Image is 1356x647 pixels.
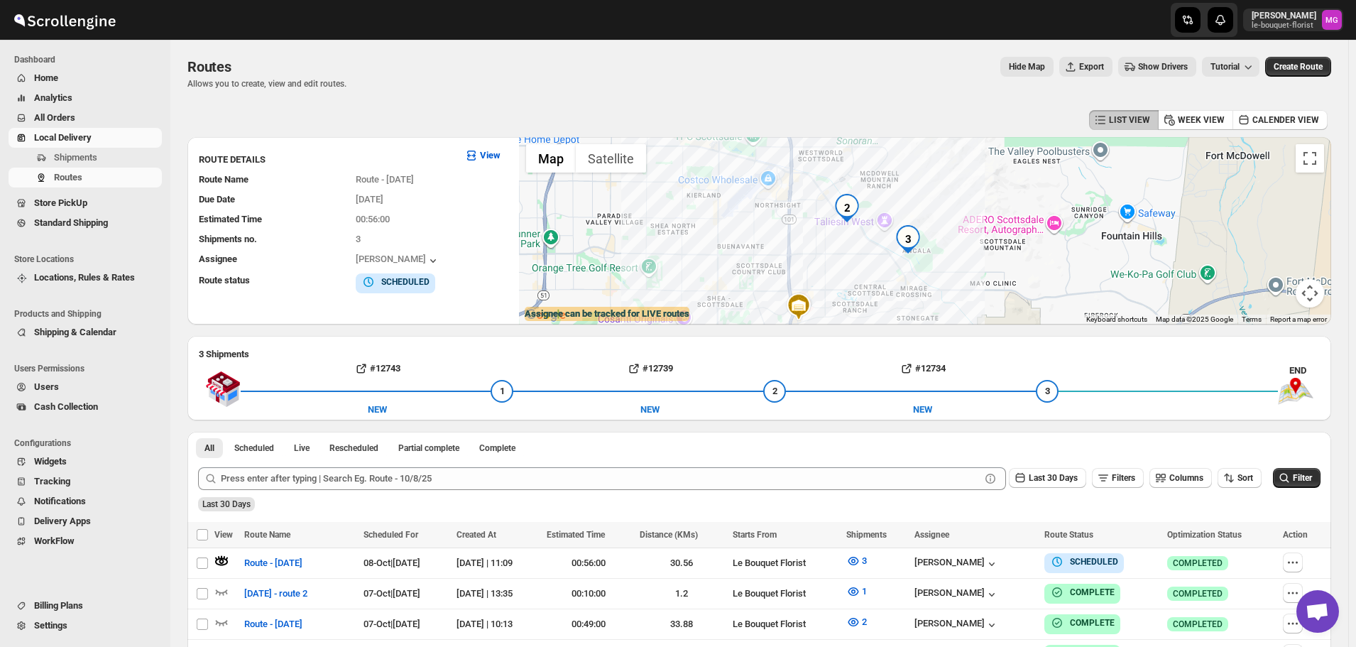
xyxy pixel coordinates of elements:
b: #12734 [915,363,946,374]
button: Cash Collection [9,397,162,417]
div: [DATE] | 13:35 [456,587,538,601]
div: NEW [368,403,387,417]
span: Delivery Apps [34,516,91,526]
span: Starts From [733,530,777,540]
b: SCHEDULED [381,277,430,287]
button: 2 [838,611,875,634]
button: All routes [196,438,223,458]
div: 00:10:00 [547,587,631,601]
button: Last 30 Days [1009,468,1086,488]
button: #12743 [241,357,513,380]
button: [PERSON_NAME] [356,254,440,268]
span: Show Drivers [1138,61,1188,72]
button: WEEK VIEW [1158,110,1233,130]
span: View [214,530,233,540]
span: All [204,442,214,454]
span: 07-Oct | [DATE] [363,588,420,599]
span: Route - [DATE] [244,556,302,570]
span: All Orders [34,112,75,123]
button: Routes [9,168,162,187]
button: Keyboard shortcuts [1086,315,1147,325]
span: Route Name [244,530,290,540]
div: [DATE] | 11:09 [456,556,538,570]
button: Filters [1092,468,1144,488]
img: trip_end.png [1278,378,1313,405]
button: Shipments [9,148,162,168]
span: Scheduled For [363,530,418,540]
span: Users Permissions [14,363,163,374]
div: Le Bouquet Florist [733,587,838,601]
button: Widgets [9,452,162,472]
button: Filter [1273,468,1321,488]
a: Report a map error [1270,315,1327,323]
span: Route Name [199,174,248,185]
p: le-bouquet-florist [1252,21,1316,30]
button: Route - [DATE] [236,552,311,575]
img: Google [523,306,569,325]
span: Route - [DATE] [244,617,302,631]
button: SCHEDULED [361,275,430,289]
span: 2 [862,616,867,627]
span: Settings [34,620,67,631]
span: Assignee [914,530,949,540]
div: [DATE] | 10:13 [456,617,538,631]
span: Cash Collection [34,401,98,412]
span: Hide Map [1009,61,1045,72]
span: Notifications [34,496,86,506]
span: Filter [1293,473,1312,483]
div: 2 [833,194,861,222]
button: [PERSON_NAME] [914,618,999,632]
span: 3 [1045,386,1050,396]
div: NEW [913,403,932,417]
span: Route Status [1044,530,1093,540]
span: Estimated Time [547,530,605,540]
button: Show Drivers [1118,57,1196,77]
a: Open this area in Google Maps (opens a new window) [523,306,569,325]
span: [DATE] [356,194,383,205]
p: [PERSON_NAME] [1252,10,1316,21]
span: WEEK VIEW [1178,114,1225,126]
b: COMPLETE [1070,587,1115,597]
span: Due Date [199,194,235,205]
div: 33.88 [640,617,724,631]
b: #12739 [643,363,673,374]
span: Rescheduled [329,442,378,454]
span: Scheduled [234,442,274,454]
button: [PERSON_NAME] [914,557,999,571]
span: Route status [199,275,250,286]
div: 30.56 [640,556,724,570]
span: Shipping & Calendar [34,327,116,337]
b: View [480,150,501,161]
button: SCHEDULED [1050,555,1118,569]
div: END [1289,364,1331,378]
span: Last 30 Days [202,499,251,509]
button: COMPLETE [1050,616,1115,630]
span: Distance (KMs) [640,530,698,540]
span: COMPLETED [1173,588,1223,599]
span: 07-Oct | [DATE] [363,619,420,629]
div: 00:49:00 [547,617,631,631]
button: View [456,144,509,167]
button: User menu [1243,9,1343,31]
b: SCHEDULED [1070,557,1118,567]
span: Optimization Status [1167,530,1242,540]
span: Shipments no. [199,234,257,244]
button: Route - [DATE] [236,613,311,636]
input: Press enter after typing | Search Eg. Route - 10/8/25 [221,467,980,490]
button: Notifications [9,491,162,511]
span: Last 30 Days [1029,473,1078,483]
span: Estimated Time [199,214,262,224]
text: MG [1325,16,1338,25]
span: Analytics [34,92,72,103]
button: LIST VIEW [1089,110,1159,130]
span: Local Delivery [34,132,92,143]
span: Dashboard [14,54,163,65]
span: Map data ©2025 Google [1156,315,1233,323]
button: Locations, Rules & Rates [9,268,162,288]
span: Locations, Rules & Rates [34,272,135,283]
span: LIST VIEW [1109,114,1150,126]
button: Home [9,68,162,88]
h2: 3 Shipments [199,347,1320,361]
div: 3 [894,225,922,254]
